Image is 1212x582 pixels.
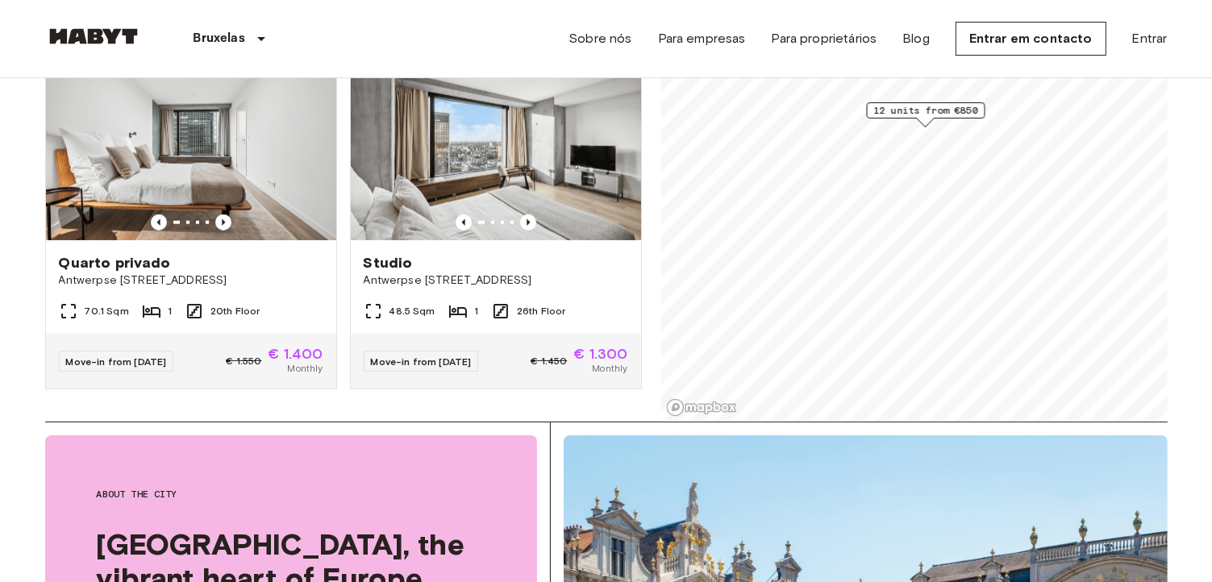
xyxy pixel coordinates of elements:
[772,29,877,48] a: Para proprietários
[666,398,737,417] a: Mapbox logo
[364,253,413,272] span: Studio
[956,22,1106,56] a: Entrar em contacto
[517,304,566,318] span: 26th Floor
[873,103,977,118] span: 12 units from €850
[456,214,472,231] button: Previous image
[350,46,642,389] a: Marketing picture of unit BE-23-003-103-001Previous imagePrevious imageStudioAntwerpse [STREET_AD...
[520,214,536,231] button: Previous image
[351,47,641,240] img: Marketing picture of unit BE-23-003-103-001
[45,46,337,389] a: Marketing picture of unit BE-23-003-078-001Previous imagePrevious imageQuarto privadoAntwerpse [S...
[45,28,142,44] img: Habyt
[59,272,323,289] span: Antwerpse [STREET_ADDRESS]
[151,214,167,231] button: Previous image
[85,304,129,318] span: 70.1 Sqm
[194,29,245,48] p: Bruxelas
[569,29,631,48] a: Sobre nós
[168,304,172,318] span: 1
[389,304,435,318] span: 48.5 Sqm
[866,102,985,127] div: Map marker
[268,347,323,361] span: € 1.400
[364,272,628,289] span: Antwerpse [STREET_ADDRESS]
[573,347,627,361] span: € 1.300
[902,29,930,48] a: Blog
[46,47,336,240] img: Marketing picture of unit BE-23-003-078-001
[1132,29,1168,48] a: Entrar
[226,354,261,368] span: € 1.550
[97,487,485,501] span: About the city
[66,355,167,368] span: Move-in from [DATE]
[215,214,231,231] button: Previous image
[474,304,478,318] span: 1
[531,354,567,368] span: € 1.450
[371,355,472,368] span: Move-in from [DATE]
[658,29,746,48] a: Para empresas
[592,361,627,376] span: Monthly
[210,304,260,318] span: 20th Floor
[59,253,171,272] span: Quarto privado
[287,361,323,376] span: Monthly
